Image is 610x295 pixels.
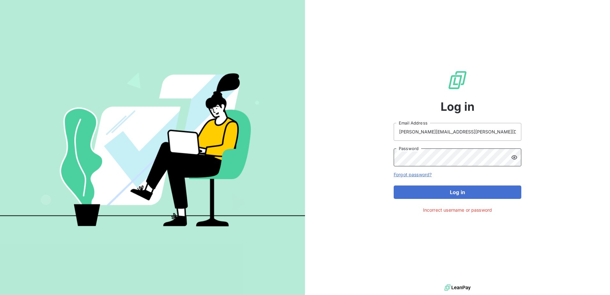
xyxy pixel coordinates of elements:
[441,98,475,115] span: Log in
[447,70,468,90] img: LeanPay Logo
[423,207,492,213] span: Incorrect username or password
[394,123,521,141] input: placeholder
[394,185,521,199] button: Log in
[444,283,471,292] img: logo
[394,172,432,177] a: Forgot password?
